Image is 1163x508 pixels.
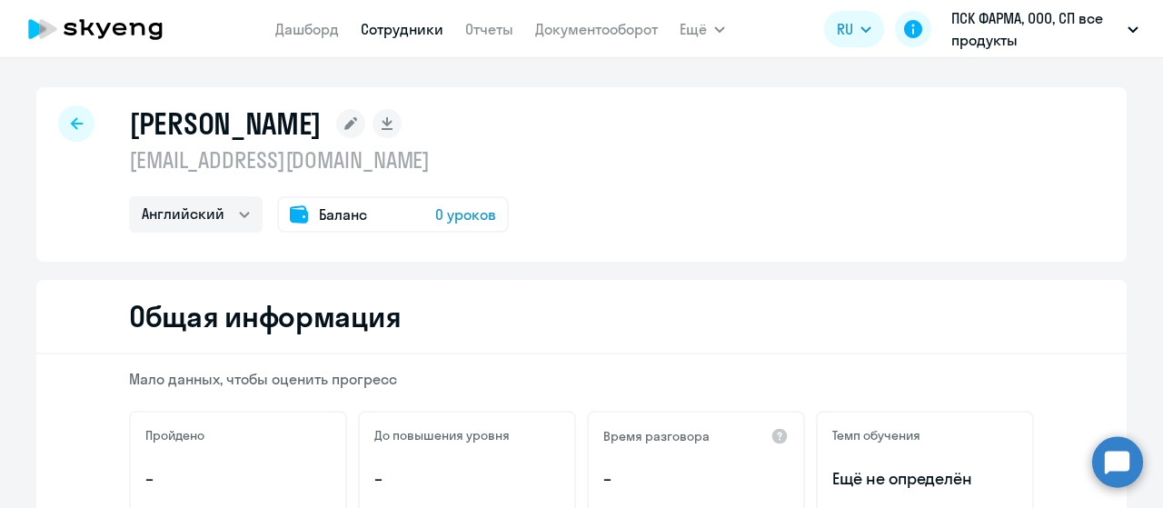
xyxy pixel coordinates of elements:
[824,11,884,47] button: RU
[680,18,707,40] span: Ещё
[832,467,1018,491] span: Ещё не определён
[129,105,322,142] h1: [PERSON_NAME]
[129,145,509,174] p: [EMAIL_ADDRESS][DOMAIN_NAME]
[603,467,789,491] p: –
[535,20,658,38] a: Документооборот
[942,7,1148,51] button: ПСК ФАРМА, ООО, СП все продукты
[361,20,443,38] a: Сотрудники
[145,467,331,491] p: –
[129,369,1034,389] p: Мало данных, чтобы оценить прогресс
[374,427,510,443] h5: До повышения уровня
[129,298,401,334] h2: Общая информация
[275,20,339,38] a: Дашборд
[951,7,1120,51] p: ПСК ФАРМА, ООО, СП все продукты
[374,467,560,491] p: –
[832,427,920,443] h5: Темп обучения
[465,20,513,38] a: Отчеты
[145,427,204,443] h5: Пройдено
[603,428,710,444] h5: Время разговора
[435,204,496,225] span: 0 уроков
[319,204,367,225] span: Баланс
[837,18,853,40] span: RU
[680,11,725,47] button: Ещё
